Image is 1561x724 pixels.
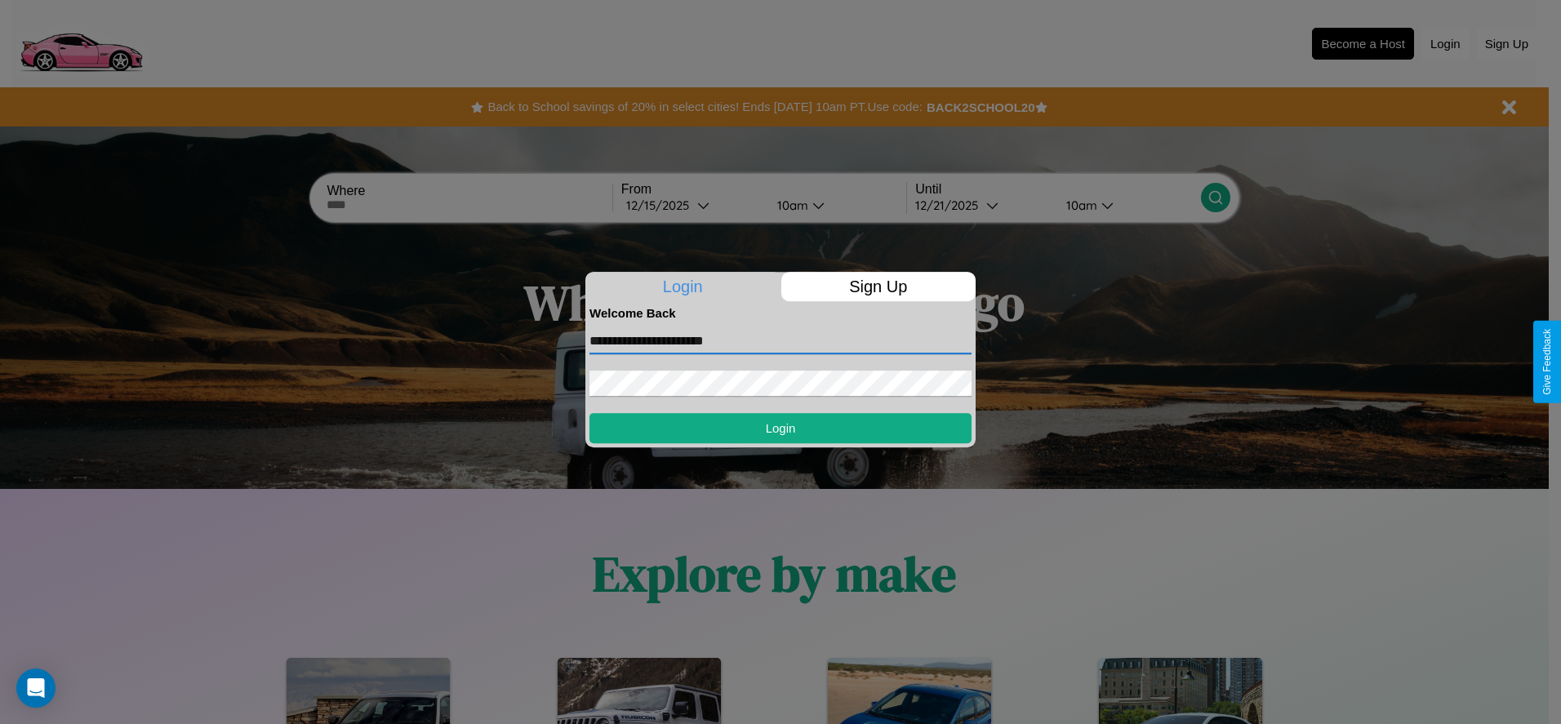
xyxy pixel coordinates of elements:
[589,306,972,320] h4: Welcome Back
[589,413,972,443] button: Login
[781,272,976,301] p: Sign Up
[16,668,56,708] div: Open Intercom Messenger
[1541,329,1553,395] div: Give Feedback
[585,272,780,301] p: Login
